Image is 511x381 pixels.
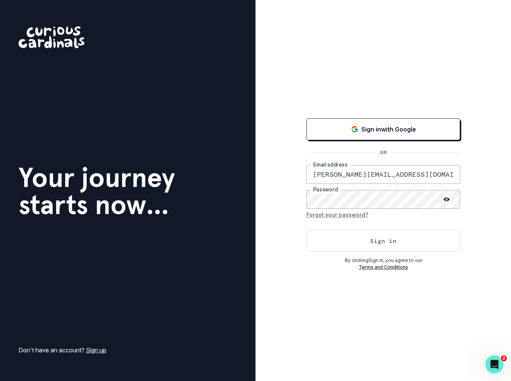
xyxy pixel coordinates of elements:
button: Sign in with Google (GSuite) [306,118,460,140]
a: Terms and Conditions [359,264,408,270]
img: Curious Cardinals Logo [18,26,84,48]
p: Don't have an account? [18,346,106,355]
p: OR [375,149,391,156]
a: Sign up [86,346,106,354]
button: Forgot your password? [306,209,368,221]
p: By clicking Sign In , you agree to our [306,257,460,264]
p: Sign in with Google [361,125,416,134]
button: Sign in [306,230,460,252]
h1: Your journey starts now... [18,164,175,218]
span: 2 [501,355,507,361]
iframe: Intercom live chat [485,355,503,373]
